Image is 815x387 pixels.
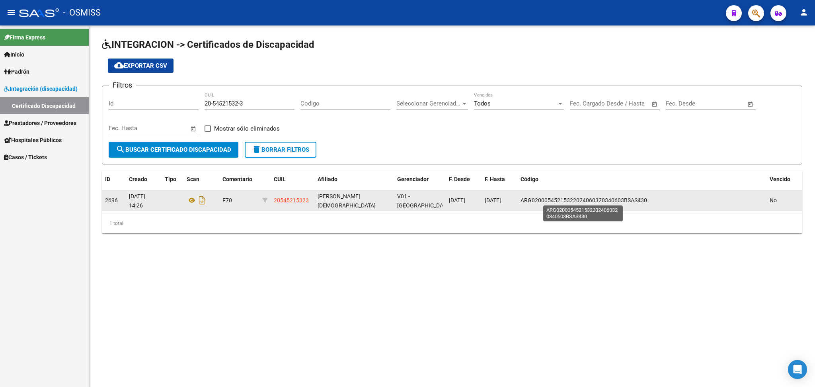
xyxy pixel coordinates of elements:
[449,176,470,182] span: F. Desde
[183,171,219,188] datatable-header-cell: Scan
[318,193,376,218] span: [PERSON_NAME][DEMOGRAPHIC_DATA][PERSON_NAME]
[105,176,110,182] span: ID
[271,171,314,188] datatable-header-cell: CUIL
[770,176,790,182] span: Vencido
[521,176,538,182] span: Código
[394,171,446,188] datatable-header-cell: Gerenciador
[109,142,238,158] button: Buscar Certificado Discapacidad
[222,176,252,182] span: Comentario
[318,176,337,182] span: Afiliado
[396,100,461,107] span: Seleccionar Gerenciador
[397,193,451,209] span: V01 - [GEOGRAPHIC_DATA]
[4,67,29,76] span: Padrón
[570,100,602,107] input: Fecha inicio
[521,197,647,203] span: ARG02000545215322024060320340603BSAS430
[397,176,429,182] span: Gerenciador
[219,171,259,188] datatable-header-cell: Comentario
[148,125,187,132] input: Fecha fin
[102,213,802,233] div: 1 total
[799,8,809,17] mat-icon: person
[609,100,648,107] input: Fecha fin
[705,100,744,107] input: Fecha fin
[482,171,517,188] datatable-header-cell: F. Hasta
[197,194,207,207] i: Descargar documento
[252,146,309,153] span: Borrar Filtros
[187,176,199,182] span: Scan
[4,153,47,162] span: Casos / Tickets
[666,100,698,107] input: Fecha inicio
[274,197,309,203] span: 20545215323
[650,100,659,109] button: Open calendar
[105,197,118,203] span: 2696
[109,80,136,91] h3: Filtros
[6,8,16,17] mat-icon: menu
[129,193,145,209] span: [DATE] 14:26
[4,84,78,93] span: Integración (discapacidad)
[770,197,777,203] span: No
[116,145,125,154] mat-icon: search
[114,62,167,69] span: Exportar CSV
[4,50,24,59] span: Inicio
[314,171,394,188] datatable-header-cell: Afiliado
[63,4,101,21] span: - OSMISS
[116,146,231,153] span: Buscar Certificado Discapacidad
[114,61,124,70] mat-icon: cloud_download
[485,197,501,203] span: [DATE]
[214,124,280,133] span: Mostrar sólo eliminados
[252,145,261,154] mat-icon: delete
[129,176,147,182] span: Creado
[222,197,232,203] span: F70
[102,39,314,50] span: INTEGRACION -> Certificados de Discapacidad
[4,136,62,145] span: Hospitales Públicos
[189,124,198,133] button: Open calendar
[766,171,802,188] datatable-header-cell: Vencido
[449,197,465,203] span: [DATE]
[274,176,286,182] span: CUIL
[109,125,141,132] input: Fecha inicio
[245,142,316,158] button: Borrar Filtros
[108,59,174,73] button: Exportar CSV
[4,119,76,127] span: Prestadores / Proveedores
[102,171,126,188] datatable-header-cell: ID
[746,100,755,109] button: Open calendar
[517,171,766,188] datatable-header-cell: Código
[788,360,807,379] div: Open Intercom Messenger
[446,171,482,188] datatable-header-cell: F. Desde
[474,100,491,107] span: Todos
[162,171,183,188] datatable-header-cell: Tipo
[4,33,45,42] span: Firma Express
[485,176,505,182] span: F. Hasta
[126,171,162,188] datatable-header-cell: Creado
[165,176,176,182] span: Tipo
